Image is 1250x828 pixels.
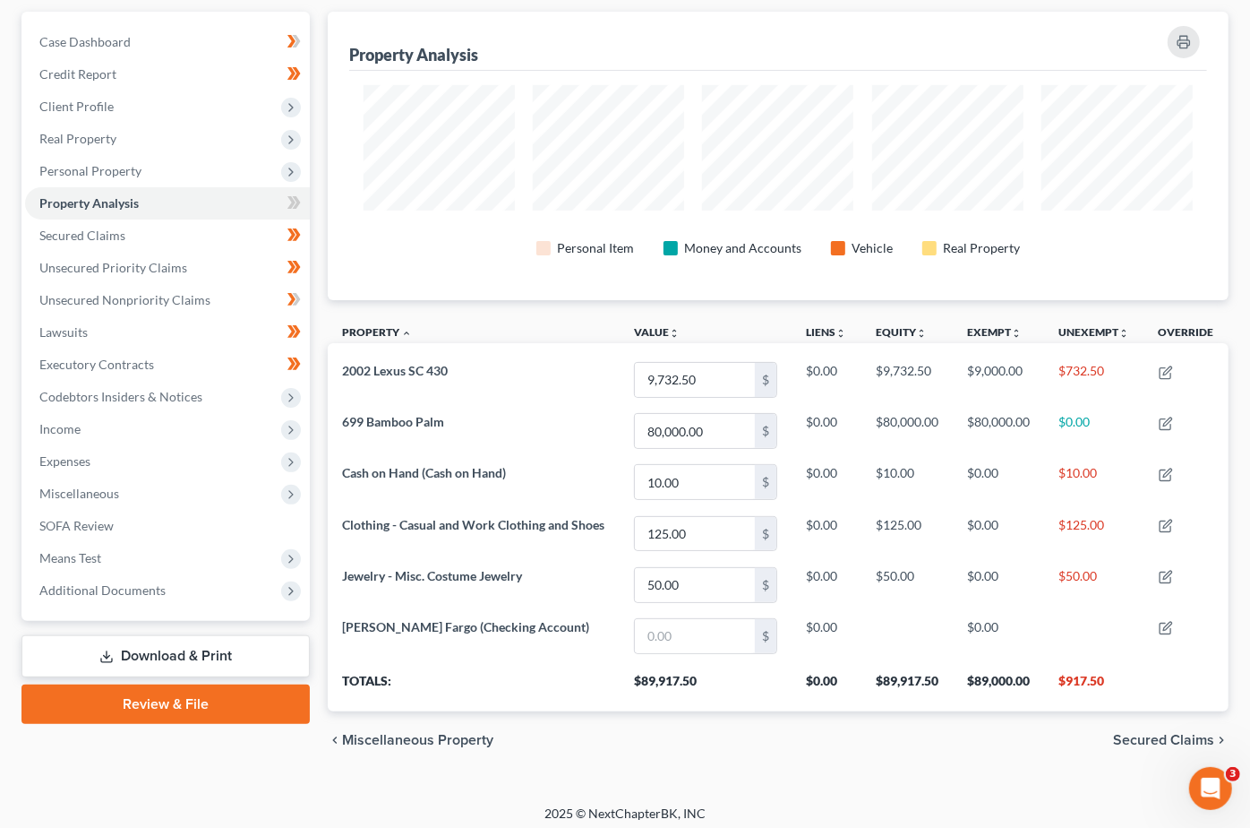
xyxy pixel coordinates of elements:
[755,568,776,602] div: $
[1058,325,1129,339] a: Unexemptunfold_more
[25,26,310,58] a: Case Dashboard
[792,406,861,457] td: $0.00
[792,661,861,712] th: $0.00
[39,131,116,146] span: Real Property
[25,316,310,349] a: Lawsuits
[967,325,1022,339] a: Exemptunfold_more
[635,414,755,448] input: 0.00
[21,685,310,724] a: Review & File
[39,163,141,178] span: Personal Property
[944,239,1021,257] div: Real Property
[792,457,861,508] td: $0.00
[39,357,154,372] span: Executory Contracts
[1118,328,1129,339] i: unfold_more
[635,619,755,653] input: 0.00
[876,325,927,339] a: Equityunfold_more
[39,518,114,533] span: SOFA Review
[953,610,1044,661] td: $0.00
[39,292,210,307] span: Unsecured Nonpriority Claims
[953,406,1044,457] td: $80,000.00
[1214,733,1229,747] i: chevron_right
[39,550,101,565] span: Means Test
[792,610,861,661] td: $0.00
[953,354,1044,405] td: $9,000.00
[836,328,847,339] i: unfold_more
[953,508,1044,559] td: $0.00
[25,220,310,252] a: Secured Claims
[342,517,604,532] span: Clothing - Casual and Work Clothing and Shoes
[1044,354,1143,405] td: $732.50
[401,328,412,339] i: expand_less
[1044,559,1143,610] td: $50.00
[342,363,448,378] span: 2002 Lexus SC 430
[953,559,1044,610] td: $0.00
[1044,406,1143,457] td: $0.00
[1113,733,1229,747] button: Secured Claims chevron_right
[39,453,90,469] span: Expenses
[39,324,88,340] span: Lawsuits
[1044,661,1143,712] th: $917.50
[25,284,310,316] a: Unsecured Nonpriority Claims
[39,66,116,82] span: Credit Report
[25,510,310,542] a: SOFA Review
[342,414,444,429] span: 699 Bamboo Palm
[755,619,776,653] div: $
[39,195,139,211] span: Property Analysis
[755,363,776,397] div: $
[342,325,412,339] a: Property expand_less
[39,260,187,275] span: Unsecured Priority Claims
[916,328,927,339] i: unfold_more
[328,661,620,712] th: Totals:
[1144,315,1229,355] th: Override
[861,406,953,457] td: $80,000.00
[792,354,861,405] td: $0.00
[25,252,310,284] a: Unsecured Priority Claims
[39,99,114,114] span: Client Profile
[21,635,310,677] a: Download & Print
[635,363,755,397] input: 0.00
[328,733,342,747] i: chevron_left
[861,354,953,405] td: $9,732.50
[635,568,755,602] input: 0.00
[1226,767,1240,781] span: 3
[25,58,310,91] a: Credit Report
[39,34,131,49] span: Case Dashboard
[25,187,310,220] a: Property Analysis
[792,508,861,559] td: $0.00
[953,457,1044,508] td: $0.00
[685,239,802,257] div: Money and Accounts
[1189,767,1232,810] iframe: Intercom live chat
[328,733,493,747] button: chevron_left Miscellaneous Property
[755,414,776,448] div: $
[349,44,478,65] div: Property Analysis
[342,568,522,583] span: Jewelry - Misc. Costume Jewelry
[1044,457,1143,508] td: $10.00
[620,661,792,712] th: $89,917.50
[861,559,953,610] td: $50.00
[852,239,894,257] div: Vehicle
[1044,508,1143,559] td: $125.00
[861,661,953,712] th: $89,917.50
[807,325,847,339] a: Liensunfold_more
[39,421,81,436] span: Income
[39,486,119,501] span: Miscellaneous
[342,733,493,747] span: Miscellaneous Property
[342,465,506,480] span: Cash on Hand (Cash on Hand)
[635,517,755,551] input: 0.00
[792,559,861,610] td: $0.00
[1011,328,1022,339] i: unfold_more
[755,517,776,551] div: $
[1113,733,1214,747] span: Secured Claims
[558,239,635,257] div: Personal Item
[755,465,776,499] div: $
[861,457,953,508] td: $10.00
[634,325,680,339] a: Valueunfold_more
[342,619,589,634] span: [PERSON_NAME] Fargo (Checking Account)
[953,661,1044,712] th: $89,000.00
[39,582,166,598] span: Additional Documents
[25,349,310,381] a: Executory Contracts
[635,465,755,499] input: 0.00
[669,328,680,339] i: unfold_more
[39,389,202,404] span: Codebtors Insiders & Notices
[39,228,125,243] span: Secured Claims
